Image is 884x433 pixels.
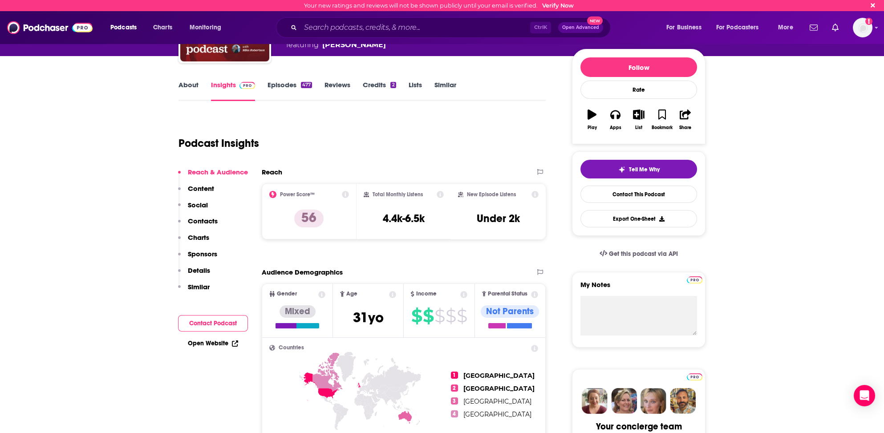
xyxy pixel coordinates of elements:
p: Contacts [188,217,218,225]
img: User Profile [853,18,872,37]
span: Open Advanced [562,25,599,30]
span: $ [434,309,445,323]
div: Your concierge team [596,421,682,432]
button: Open AdvancedNew [558,22,603,33]
span: Tell Me Why [629,166,660,173]
span: Charts [153,21,172,34]
span: [GEOGRAPHIC_DATA] [463,372,535,380]
span: featuring [286,40,411,50]
a: About [178,81,199,101]
span: For Podcasters [716,21,759,34]
button: Play [580,104,604,136]
div: Your new ratings and reviews will not be shown publicly until your email is verified. [304,2,574,9]
a: Show notifications dropdown [806,20,821,35]
div: Apps [610,125,621,130]
a: Lists [409,81,422,101]
h2: Power Score™ [280,191,315,198]
p: Reach & Audience [188,168,248,176]
button: Reach & Audience [178,168,248,184]
img: Sydney Profile [582,388,608,414]
p: Social [188,201,208,209]
h3: Under 2k [477,212,520,225]
button: Contact Podcast [178,315,248,332]
a: Mike Robertson [322,40,386,50]
a: Verify Now [542,2,574,9]
h2: Total Monthly Listens [373,191,423,198]
span: $ [446,309,456,323]
a: Podchaser - Follow, Share and Rate Podcasts [7,19,93,36]
div: Not Parents [481,305,539,318]
p: Sponsors [188,250,217,258]
span: [GEOGRAPHIC_DATA] [463,397,531,405]
span: Age [346,291,357,297]
button: Show profile menu [853,18,872,37]
img: Podchaser Pro [239,82,255,89]
h2: Reach [262,168,282,176]
div: Play [588,125,597,130]
a: Pro website [687,275,702,283]
div: 477 [301,82,312,88]
button: Bookmark [650,104,673,136]
button: Share [674,104,697,136]
div: Mixed [280,305,316,318]
span: 31 yo [353,309,384,326]
span: Gender [277,291,297,297]
p: Charts [188,233,209,242]
button: Content [178,184,214,201]
button: Similar [178,283,210,299]
svg: Email not verified [865,18,872,25]
div: Bookmark [652,125,673,130]
div: Share [679,125,691,130]
button: open menu [660,20,713,35]
span: $ [423,309,434,323]
p: Details [188,266,210,275]
button: Details [178,266,210,283]
p: Similar [188,283,210,291]
span: Logged in as BretAita [853,18,872,37]
span: [GEOGRAPHIC_DATA] [463,410,531,418]
h2: New Episode Listens [467,191,516,198]
a: Credits2 [363,81,396,101]
span: [GEOGRAPHIC_DATA] [463,384,535,393]
button: open menu [104,20,148,35]
div: 2 [390,82,396,88]
a: Pro website [687,372,702,380]
img: Jon Profile [670,388,696,414]
button: List [627,104,650,136]
button: Contacts [178,217,218,233]
a: Contact This Podcast [580,186,697,203]
label: My Notes [580,280,697,296]
span: Get this podcast via API [609,250,678,258]
a: Similar [434,81,456,101]
span: 4 [451,410,458,417]
input: Search podcasts, credits, & more... [300,20,530,35]
button: Apps [604,104,627,136]
h1: Podcast Insights [178,137,259,150]
img: tell me why sparkle [618,166,625,173]
div: Rate [580,81,697,99]
h3: 4.4k-6.5k [383,212,425,225]
p: Content [188,184,214,193]
span: Parental Status [488,291,527,297]
a: Reviews [324,81,350,101]
h2: Audience Demographics [262,268,343,276]
a: Get this podcast via API [592,243,685,265]
div: Search podcasts, credits, & more... [284,17,619,38]
img: Jules Profile [641,388,666,414]
div: Open Intercom Messenger [854,385,875,406]
button: Sponsors [178,250,217,266]
button: Export One-Sheet [580,210,697,227]
button: tell me why sparkleTell Me Why [580,160,697,178]
a: Episodes477 [268,81,312,101]
button: Social [178,201,208,217]
span: 3 [451,397,458,405]
a: Charts [147,20,178,35]
div: List [635,125,642,130]
a: Open Website [188,340,238,347]
span: Income [416,291,437,297]
span: Countries [279,345,304,351]
a: Show notifications dropdown [828,20,842,35]
button: Charts [178,233,209,250]
span: For Business [666,21,702,34]
a: InsightsPodchaser Pro [211,81,255,101]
